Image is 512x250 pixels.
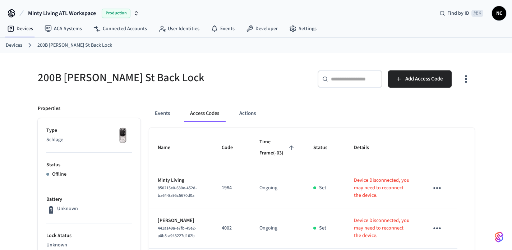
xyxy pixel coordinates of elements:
p: Lock Status [46,232,132,240]
img: Yale Assure Touchscreen Wifi Smart Lock, Satin Nickel, Front [114,127,132,145]
span: Name [158,142,180,153]
td: Ongoing [251,168,305,208]
a: User Identities [153,22,205,35]
h5: 200B [PERSON_NAME] St Back Lock [38,70,252,85]
span: ⌘ K [471,10,483,17]
p: Properties [38,105,60,112]
span: Code [222,142,242,153]
span: Status [313,142,337,153]
button: Actions [234,105,262,122]
a: Devices [1,22,39,35]
span: Add Access Code [405,74,443,84]
p: 1984 [222,184,242,192]
span: Find by ID [447,10,469,17]
span: NC [493,7,506,20]
button: Access Codes [184,105,225,122]
a: Events [205,22,240,35]
button: Add Access Code [388,70,452,88]
td: Ongoing [251,208,305,249]
p: Device Disconnected, you may need to reconnect the device. [354,217,411,240]
a: Settings [283,22,322,35]
p: Set [319,224,326,232]
p: Schlage [46,136,132,144]
span: 850215e0-630e-452d-ba64-8a95c5670d0a [158,185,197,199]
p: Status [46,161,132,169]
span: Production [102,9,130,18]
p: [PERSON_NAME] [158,217,205,224]
button: Events [149,105,176,122]
a: 200B [PERSON_NAME] St Back Lock [37,42,112,49]
img: SeamLogoGradient.69752ec5.svg [495,231,503,243]
a: Devices [6,42,22,49]
a: Connected Accounts [88,22,153,35]
p: Device Disconnected, you may need to reconnect the device. [354,177,411,199]
p: Unknown [57,205,78,213]
a: Developer [240,22,283,35]
p: Minty Living [158,177,205,184]
span: Time Frame(-03) [259,136,296,159]
p: Offline [52,171,66,178]
p: Type [46,127,132,134]
div: ant example [149,105,475,122]
p: Set [319,184,326,192]
a: ACS Systems [39,22,88,35]
span: 441a149a-e7fb-49e2-a0b5-a943227d162b [158,225,196,239]
button: NC [492,6,506,20]
div: Find by ID⌘ K [434,7,489,20]
p: 4002 [222,224,242,232]
span: Minty Living ATL Workspace [28,9,96,18]
p: Battery [46,196,132,203]
span: Details [354,142,378,153]
p: Unknown [46,241,132,249]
